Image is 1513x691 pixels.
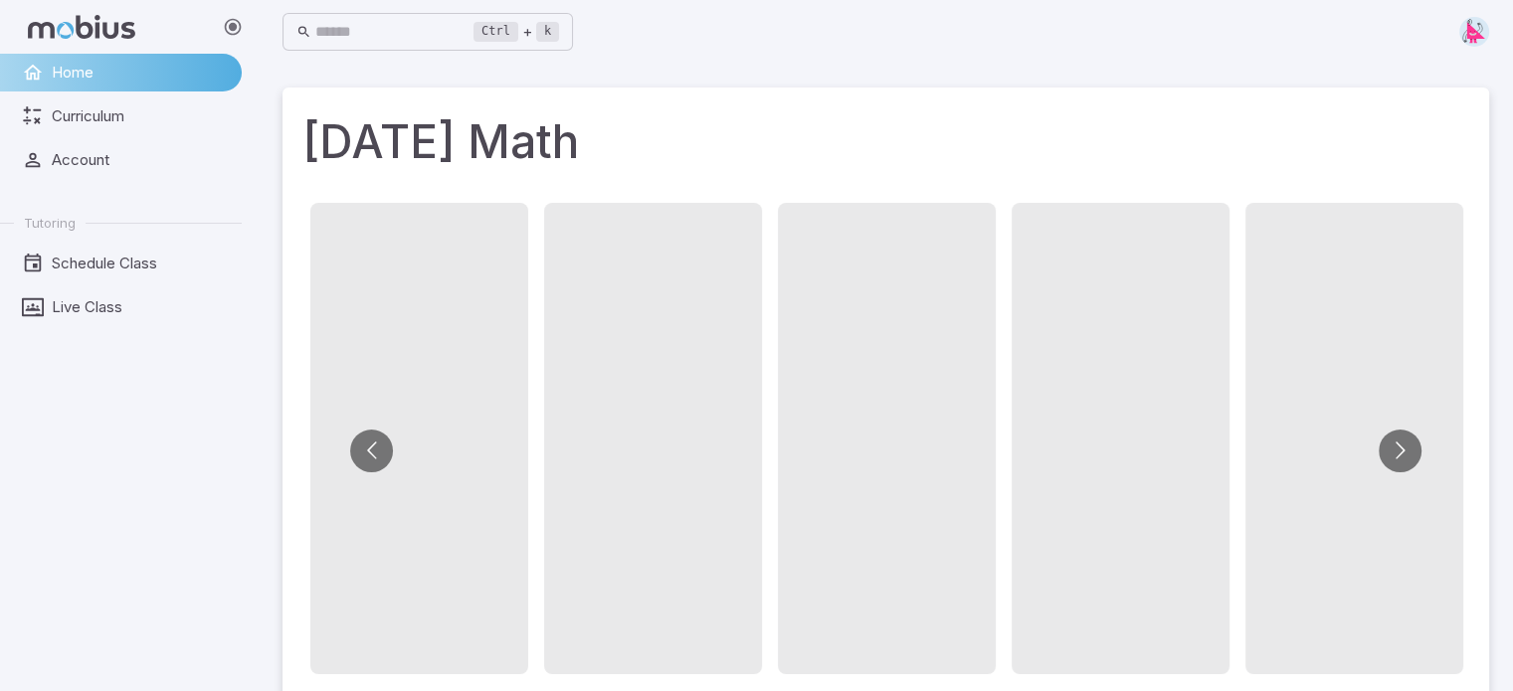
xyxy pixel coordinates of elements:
span: Tutoring [24,214,76,232]
button: Go to previous slide [350,430,393,472]
span: Curriculum [52,105,228,127]
h1: [DATE] Math [302,107,1469,175]
span: Home [52,62,228,84]
kbd: Ctrl [473,22,518,42]
span: Schedule Class [52,253,228,274]
img: right-triangle.svg [1459,17,1489,47]
button: Go to next slide [1379,430,1421,472]
div: + [473,20,559,44]
span: Live Class [52,296,228,318]
span: Account [52,149,228,171]
kbd: k [536,22,559,42]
